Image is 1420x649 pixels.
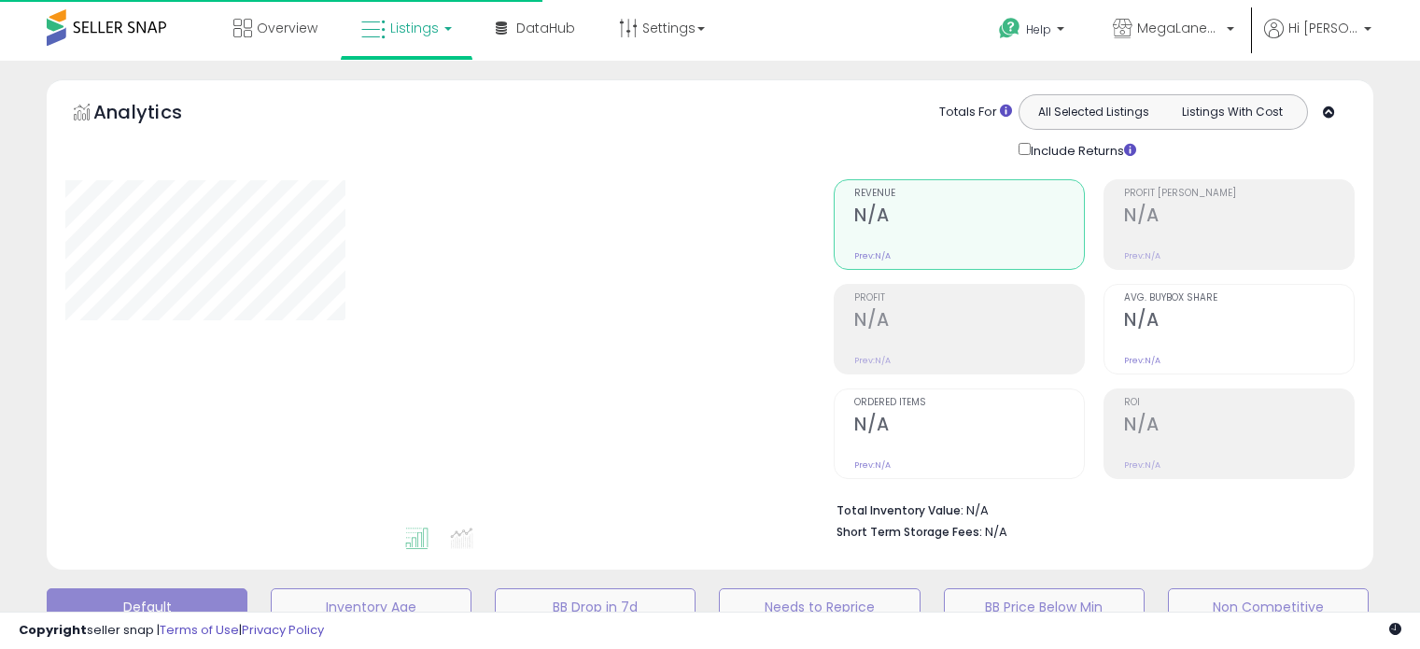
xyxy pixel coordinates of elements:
small: Prev: N/A [1124,355,1160,366]
h2: N/A [854,205,1084,230]
div: seller snap | | [19,622,324,640]
a: Terms of Use [160,621,239,639]
a: Help [984,3,1083,61]
button: Non Competitive [1168,588,1369,626]
button: Listings With Cost [1162,100,1301,124]
a: Hi [PERSON_NAME] [1264,19,1371,61]
small: Prev: N/A [1124,250,1160,261]
button: BB Price Below Min [944,588,1145,626]
h5: Analytics [93,99,218,130]
a: Privacy Policy [242,621,324,639]
div: Totals For [939,104,1012,121]
small: Prev: N/A [1124,459,1160,471]
i: Get Help [998,17,1021,40]
button: Default [47,588,247,626]
small: Prev: N/A [854,459,891,471]
span: Hi [PERSON_NAME] [1288,19,1358,37]
b: Short Term Storage Fees: [837,524,982,540]
strong: Copyright [19,621,87,639]
span: Avg. Buybox Share [1124,293,1354,303]
button: Needs to Reprice [719,588,920,626]
span: Ordered Items [854,398,1084,408]
h2: N/A [1124,309,1354,334]
span: Listings [390,19,439,37]
span: Profit [PERSON_NAME] [1124,189,1354,199]
h2: N/A [854,414,1084,439]
button: BB Drop in 7d [495,588,696,626]
button: Inventory Age [271,588,471,626]
span: Revenue [854,189,1084,199]
small: Prev: N/A [854,355,891,366]
span: Help [1026,21,1051,37]
b: Total Inventory Value: [837,502,963,518]
span: DataHub [516,19,575,37]
h2: N/A [1124,414,1354,439]
button: All Selected Listings [1024,100,1163,124]
span: Profit [854,293,1084,303]
div: Include Returns [1005,139,1159,161]
span: MegaLanes Distribution [1137,19,1221,37]
span: Overview [257,19,317,37]
small: Prev: N/A [854,250,891,261]
li: N/A [837,498,1341,520]
span: N/A [985,523,1007,541]
span: ROI [1124,398,1354,408]
h2: N/A [854,309,1084,334]
h2: N/A [1124,205,1354,230]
